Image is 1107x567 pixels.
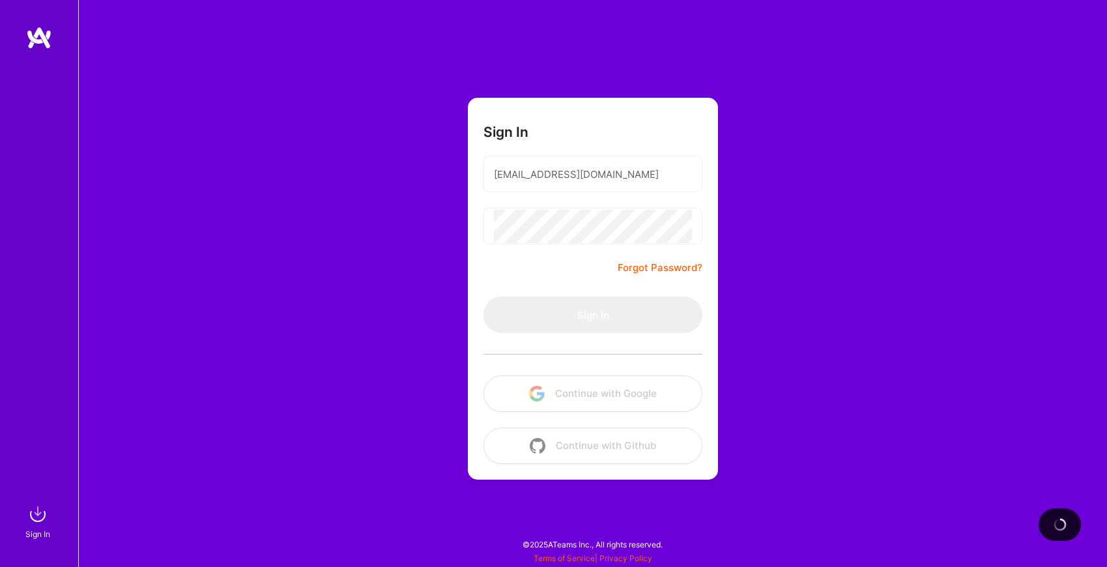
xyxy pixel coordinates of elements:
a: Terms of Service [534,553,595,563]
h3: Sign In [483,124,528,140]
a: sign inSign In [27,501,51,541]
img: loading [1052,517,1068,532]
img: icon [529,386,545,401]
a: Forgot Password? [618,260,702,276]
button: Sign In [483,297,702,333]
img: icon [530,438,545,454]
span: | [534,553,652,563]
img: logo [26,26,52,50]
button: Continue with Github [483,428,702,464]
a: Privacy Policy [599,553,652,563]
div: Sign In [25,527,50,541]
input: Email... [494,158,692,191]
div: © 2025 ATeams Inc., All rights reserved. [78,528,1107,560]
button: Continue with Google [483,375,702,412]
img: sign in [25,501,51,527]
